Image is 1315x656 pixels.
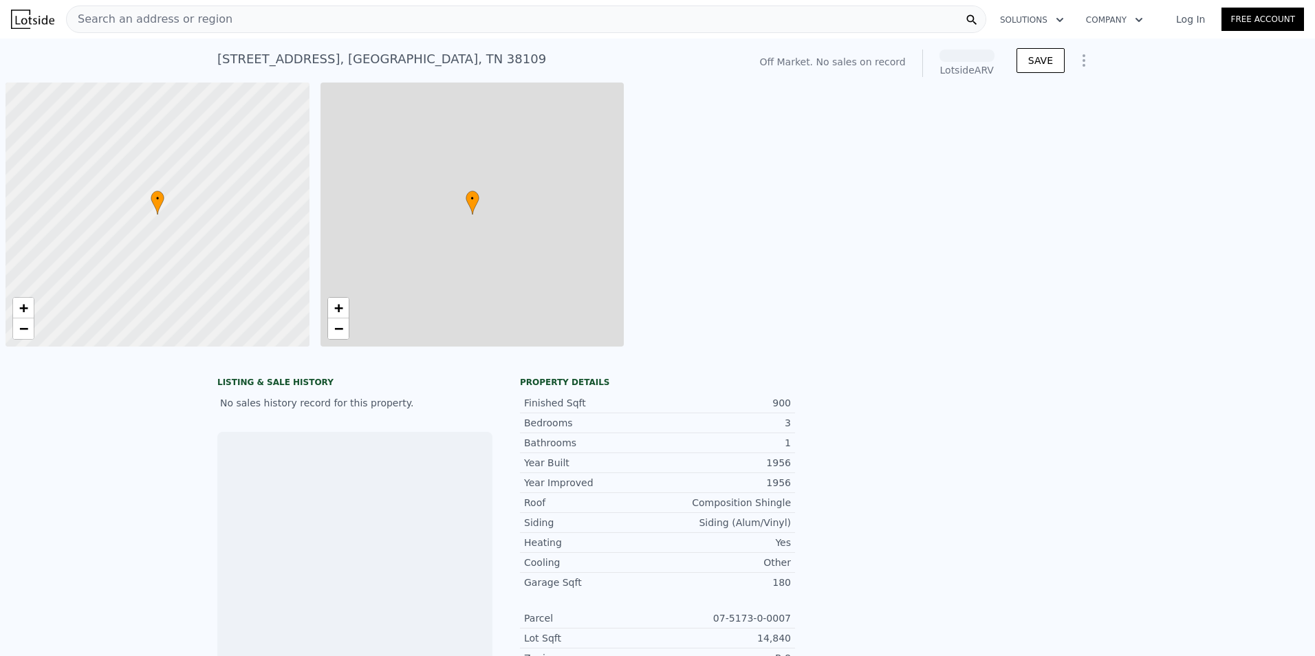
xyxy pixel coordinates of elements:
div: Siding [524,516,657,529]
div: 07-5173-0-0007 [657,611,791,625]
a: Zoom out [328,318,349,339]
div: Lot Sqft [524,631,657,645]
div: Garage Sqft [524,576,657,589]
div: Year Improved [524,476,657,490]
div: 14,840 [657,631,791,645]
div: 1956 [657,476,791,490]
a: Zoom in [328,298,349,318]
div: Roof [524,496,657,510]
div: Finished Sqft [524,396,657,410]
button: Show Options [1070,47,1098,74]
button: SAVE [1017,48,1065,73]
div: Property details [520,377,795,388]
a: Log In [1160,12,1221,26]
div: 3 [657,416,791,430]
a: Zoom in [13,298,34,318]
div: Yes [657,536,791,549]
div: 900 [657,396,791,410]
button: Company [1075,8,1154,32]
div: Cooling [524,556,657,569]
div: Bathrooms [524,436,657,450]
div: Year Built [524,456,657,470]
div: 1956 [657,456,791,470]
div: 180 [657,576,791,589]
div: Other [657,556,791,569]
a: Zoom out [13,318,34,339]
span: − [334,320,343,337]
div: [STREET_ADDRESS] , [GEOGRAPHIC_DATA] , TN 38109 [217,50,546,69]
span: • [151,193,164,205]
div: Parcel [524,611,657,625]
div: 1 [657,436,791,450]
span: + [19,299,28,316]
div: Siding (Alum/Vinyl) [657,516,791,529]
div: Off Market. No sales on record [759,55,905,69]
div: LISTING & SALE HISTORY [217,377,492,391]
div: Heating [524,536,657,549]
img: Lotside [11,10,54,29]
button: Solutions [989,8,1075,32]
div: Composition Shingle [657,496,791,510]
span: • [466,193,479,205]
div: • [466,190,479,215]
span: − [19,320,28,337]
a: Free Account [1221,8,1304,31]
div: No sales history record for this property. [217,391,492,415]
span: Search an address or region [67,11,232,28]
div: Bedrooms [524,416,657,430]
div: Lotside ARV [939,63,995,77]
div: • [151,190,164,215]
span: + [334,299,343,316]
